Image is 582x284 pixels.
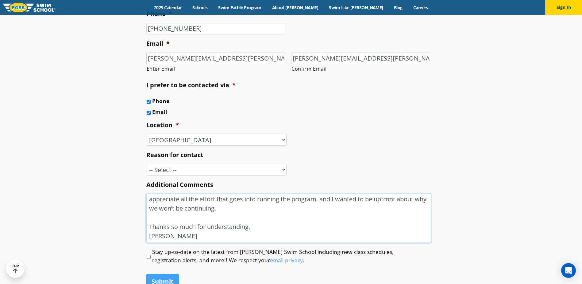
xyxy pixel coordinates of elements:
a: email privacy [270,256,303,264]
label: Email [146,40,170,48]
a: Careers [408,5,433,10]
label: Reason for contact [146,151,203,159]
a: 2025 Calendar [149,5,187,10]
div: TOP [12,264,19,274]
label: I prefer to be contacted via [146,81,236,89]
label: Additional Comments [146,181,213,189]
a: Schools [187,5,213,10]
a: Swim Like [PERSON_NAME] [324,5,389,10]
img: FOSS Swim School Logo [3,3,56,12]
label: Confirm Email [291,65,431,73]
a: Swim Path® Program [213,5,267,10]
a: Blog [388,5,408,10]
div: Open Intercom Messenger [561,263,576,278]
label: Stay up-to-date on the latest from [PERSON_NAME] Swim School including new class schedules, regis... [152,248,398,264]
label: Email [152,108,167,116]
label: Phone [152,97,169,105]
label: Location [146,121,179,129]
label: Enter Email [147,65,286,73]
a: About [PERSON_NAME] [267,5,324,10]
